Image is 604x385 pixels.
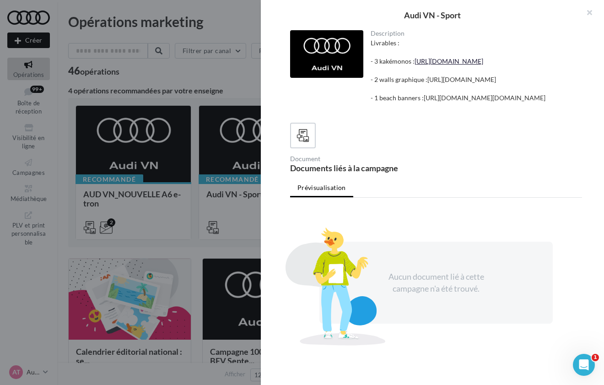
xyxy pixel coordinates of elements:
[427,76,496,83] a: [URL][DOMAIN_NAME]
[415,57,483,65] a: [URL][DOMAIN_NAME]
[424,94,545,102] a: [URL][DOMAIN_NAME][DOMAIN_NAME]
[573,354,595,376] iframe: Intercom live chat
[371,38,575,112] div: Livrables : - 3 kakémonos : - 2 walls graphique : - 1 beach banners :
[275,11,589,19] div: Audi VN - Sport
[592,354,599,361] span: 1
[378,271,494,294] div: Aucun document lié à cette campagne n'a été trouvé.
[290,164,432,172] div: Documents liés à la campagne
[371,30,575,37] div: Description
[290,156,432,162] div: Document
